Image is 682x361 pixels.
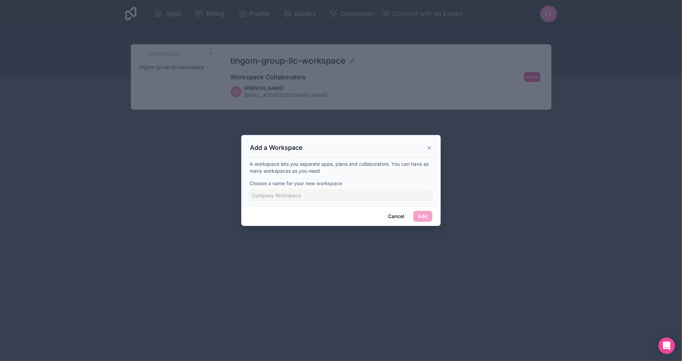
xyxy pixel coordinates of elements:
input: Company Workspace [250,190,432,201]
h3: Add a Workspace [250,144,303,152]
p: A workspace lets you separate apps, plans and collaborators. You can have as many workspaces as y... [250,161,432,174]
label: Choose a name for your new workspace [250,180,342,187]
button: Cancel [384,211,409,222]
div: Open Intercom Messenger [658,337,675,354]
